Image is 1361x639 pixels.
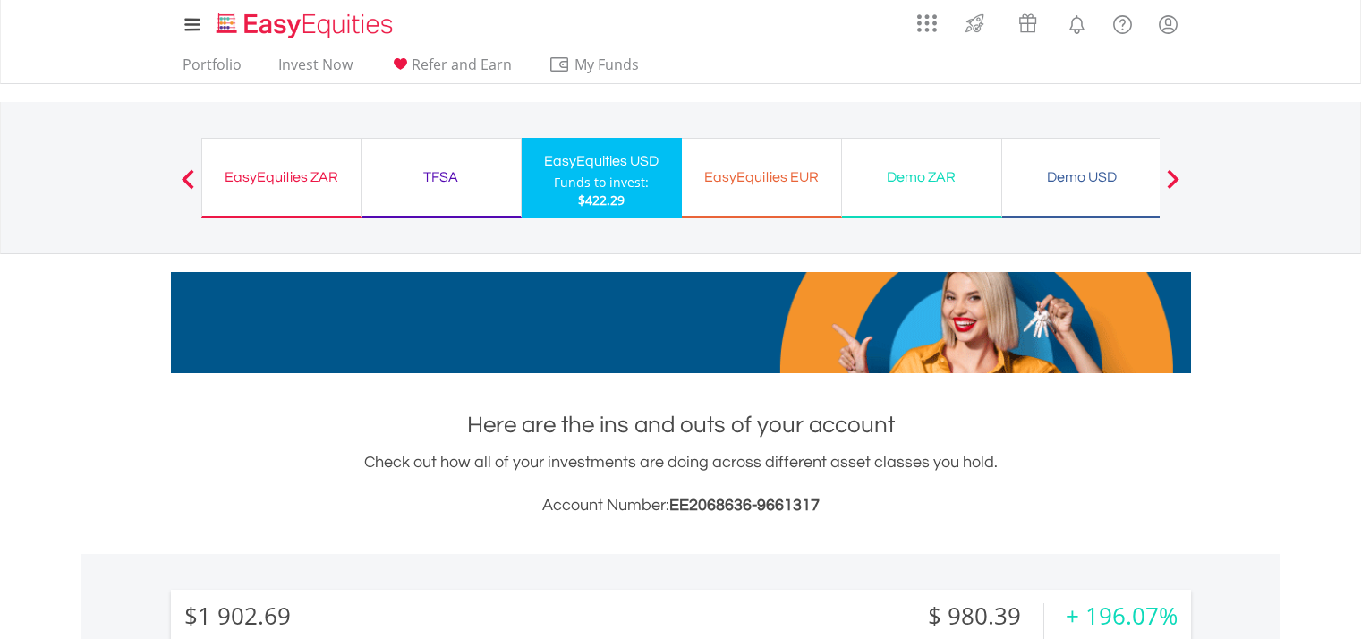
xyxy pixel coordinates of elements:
[669,497,820,514] span: EE2068636-9661317
[171,450,1191,518] div: Check out how all of your investments are doing across different asset classes you hold.
[171,493,1191,518] h3: Account Number:
[1013,9,1042,38] img: vouchers-v2.svg
[1013,165,1151,190] div: Demo USD
[209,4,400,40] a: Home page
[906,4,948,33] a: AppsGrid
[213,165,350,190] div: EasyEquities ZAR
[1100,4,1145,40] a: FAQ's and Support
[412,55,512,74] span: Refer and Earn
[171,409,1191,441] h1: Here are the ins and outs of your account
[853,165,991,190] div: Demo ZAR
[917,13,937,33] img: grid-menu-icon.svg
[1001,4,1054,38] a: Vouchers
[960,9,990,38] img: thrive-v2.svg
[1066,603,1178,629] div: + 196.07%
[1054,4,1100,40] a: Notifications
[693,165,830,190] div: EasyEquities EUR
[213,11,400,40] img: EasyEquities_Logo.png
[1145,4,1191,44] a: My Profile
[1155,178,1191,196] button: Next
[532,149,671,174] div: EasyEquities USD
[372,165,510,190] div: TFSA
[271,55,360,83] a: Invest Now
[911,603,1043,629] div: $ 980.39
[578,192,625,209] span: $422.29
[184,603,291,629] div: $1 902.69
[554,174,649,192] div: Funds to invest:
[170,178,206,196] button: Previous
[549,53,666,76] span: My Funds
[175,55,249,83] a: Portfolio
[382,55,519,83] a: Refer and Earn
[171,272,1191,373] img: EasyMortage Promotion Banner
